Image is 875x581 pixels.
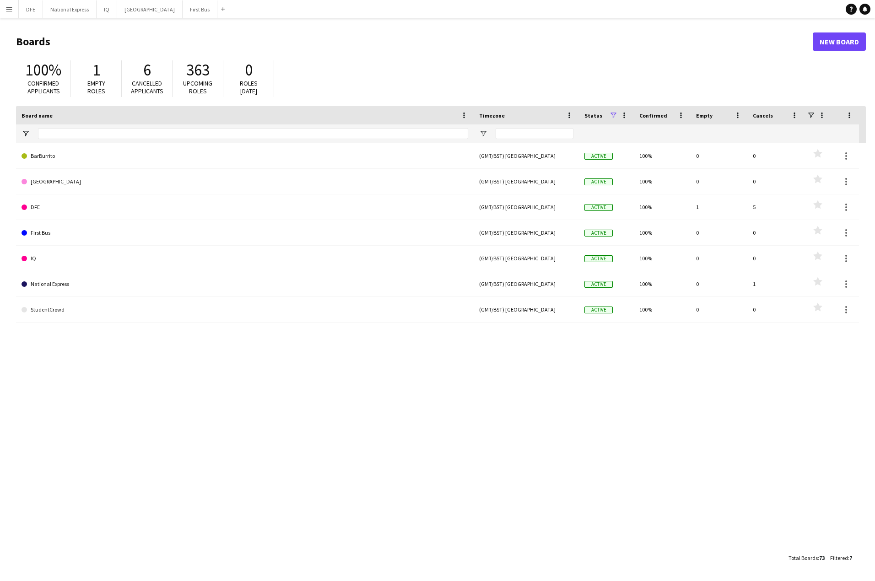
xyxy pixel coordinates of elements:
input: Timezone Filter Input [496,128,573,139]
div: 5 [747,194,804,220]
div: (GMT/BST) [GEOGRAPHIC_DATA] [474,271,579,296]
h1: Boards [16,35,813,48]
div: 100% [634,169,691,194]
span: Confirmed [639,112,667,119]
div: 0 [691,297,747,322]
div: 0 [691,143,747,168]
a: [GEOGRAPHIC_DATA] [22,169,468,194]
input: Board name Filter Input [38,128,468,139]
span: Empty roles [87,79,105,95]
span: Roles [DATE] [240,79,258,95]
button: First Bus [183,0,217,18]
div: 100% [634,143,691,168]
span: Empty [696,112,713,119]
div: 0 [691,271,747,296]
button: IQ [97,0,117,18]
a: StudentCrowd [22,297,468,323]
button: [GEOGRAPHIC_DATA] [117,0,183,18]
span: Status [584,112,602,119]
span: Filtered [830,554,848,561]
div: 0 [691,169,747,194]
span: Active [584,281,613,288]
a: First Bus [22,220,468,246]
div: (GMT/BST) [GEOGRAPHIC_DATA] [474,143,579,168]
span: Confirmed applicants [27,79,60,95]
a: BarBurrito [22,143,468,169]
span: Active [584,204,613,211]
div: 1 [747,271,804,296]
a: New Board [813,32,866,51]
div: (GMT/BST) [GEOGRAPHIC_DATA] [474,194,579,220]
div: 0 [747,169,804,194]
button: Open Filter Menu [479,129,487,138]
span: 73 [819,554,825,561]
a: DFE [22,194,468,220]
div: 0 [747,143,804,168]
div: 100% [634,194,691,220]
button: Open Filter Menu [22,129,30,138]
span: 100% [25,60,61,80]
div: 0 [747,297,804,322]
div: 0 [691,246,747,271]
span: Timezone [479,112,505,119]
span: Active [584,307,613,313]
button: DFE [19,0,43,18]
span: 6 [143,60,151,80]
span: Board name [22,112,53,119]
div: 100% [634,246,691,271]
span: Active [584,178,613,185]
span: Active [584,153,613,160]
span: Cancelled applicants [131,79,163,95]
span: Cancels [753,112,773,119]
div: : [830,549,852,567]
div: 100% [634,271,691,296]
span: Total Boards [789,554,818,561]
span: Active [584,255,613,262]
div: (GMT/BST) [GEOGRAPHIC_DATA] [474,297,579,322]
div: (GMT/BST) [GEOGRAPHIC_DATA] [474,246,579,271]
button: National Express [43,0,97,18]
span: 7 [849,554,852,561]
a: IQ [22,246,468,271]
div: 100% [634,297,691,322]
div: 100% [634,220,691,245]
div: 0 [747,220,804,245]
div: (GMT/BST) [GEOGRAPHIC_DATA] [474,169,579,194]
span: 1 [92,60,100,80]
span: Upcoming roles [183,79,212,95]
a: National Express [22,271,468,297]
div: 0 [747,246,804,271]
div: (GMT/BST) [GEOGRAPHIC_DATA] [474,220,579,245]
span: Active [584,230,613,237]
div: 1 [691,194,747,220]
div: : [789,549,825,567]
span: 0 [245,60,253,80]
div: 0 [691,220,747,245]
span: 363 [186,60,210,80]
